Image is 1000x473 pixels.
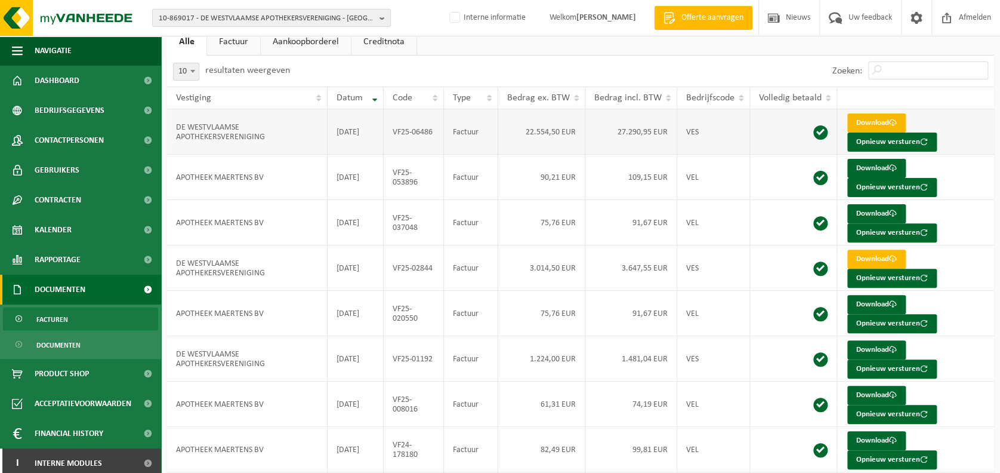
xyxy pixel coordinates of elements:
button: 10-869017 - DE WESTVLAAMSE APOTHEKERSVERENIGING - [GEOGRAPHIC_DATA] [152,9,391,27]
a: Download [847,340,906,360]
span: Contactpersonen [35,125,104,155]
td: VES [677,109,750,155]
a: Download [847,431,906,450]
a: Download [847,159,906,178]
a: Documenten [3,333,158,356]
span: Acceptatievoorwaarden [35,389,131,419]
a: Download [847,386,906,405]
td: DE WESTVLAAMSE APOTHEKERSVERENIGING [167,245,328,291]
td: VF25-020550 [384,291,444,336]
td: [DATE] [328,109,384,155]
td: VES [677,245,750,291]
td: APOTHEEK MAERTENS BV [167,427,328,472]
td: [DATE] [328,382,384,427]
td: Factuur [444,382,498,427]
td: VEL [677,427,750,472]
td: [DATE] [328,155,384,200]
td: VF25-02844 [384,245,444,291]
a: Alle [167,28,206,56]
td: 3.647,55 EUR [585,245,677,291]
td: 90,21 EUR [498,155,585,200]
span: Bedrijfscode [686,93,734,103]
span: Rapportage [35,245,81,275]
span: Facturen [36,308,68,331]
span: Datum [337,93,363,103]
td: VF25-008016 [384,382,444,427]
button: Opnieuw versturen [847,450,937,469]
td: APOTHEEK MAERTENS BV [167,291,328,336]
td: Factuur [444,155,498,200]
td: APOTHEEK MAERTENS BV [167,382,328,427]
a: Creditnota [351,28,416,56]
td: 82,49 EUR [498,427,585,472]
td: VF25-01192 [384,336,444,382]
td: [DATE] [328,200,384,245]
td: 22.554,50 EUR [498,109,585,155]
td: 109,15 EUR [585,155,677,200]
span: Offerte aanvragen [678,12,746,24]
td: APOTHEEK MAERTENS BV [167,200,328,245]
a: Aankoopborderel [261,28,351,56]
td: [DATE] [328,427,384,472]
td: Factuur [444,336,498,382]
td: VEL [677,200,750,245]
span: Gebruikers [35,155,79,185]
span: Documenten [35,275,85,305]
span: 10 [173,63,199,81]
td: [DATE] [328,291,384,336]
span: Dashboard [35,66,79,96]
a: Download [847,295,906,314]
span: Bedrag ex. BTW [507,93,570,103]
span: Type [453,93,471,103]
td: [DATE] [328,336,384,382]
td: VF25-053896 [384,155,444,200]
span: Bedrag incl. BTW [594,93,662,103]
td: APOTHEEK MAERTENS BV [167,155,328,200]
span: Contracten [35,185,81,215]
td: DE WESTVLAAMSE APOTHEKERSVERENIGING [167,336,328,382]
button: Opnieuw versturen [847,269,937,288]
strong: [PERSON_NAME] [576,13,636,22]
td: 27.290,95 EUR [585,109,677,155]
td: 91,67 EUR [585,291,677,336]
td: 74,19 EUR [585,382,677,427]
span: 10 [174,63,199,80]
a: Download [847,204,906,223]
a: Factuur [207,28,260,56]
span: Code [393,93,412,103]
td: Factuur [444,200,498,245]
td: Factuur [444,291,498,336]
td: Factuur [444,245,498,291]
label: resultaten weergeven [205,66,290,75]
td: Factuur [444,427,498,472]
span: Bedrijfsgegevens [35,96,104,125]
span: Financial History [35,419,103,449]
button: Opnieuw versturen [847,360,937,379]
button: Opnieuw versturen [847,133,937,152]
td: [DATE] [328,245,384,291]
td: 75,76 EUR [498,291,585,336]
label: Interne informatie [447,9,526,27]
td: 61,31 EUR [498,382,585,427]
td: VEL [677,382,750,427]
button: Opnieuw versturen [847,314,937,333]
a: Download [847,113,906,133]
span: Volledig betaald [759,93,822,103]
a: Offerte aanvragen [654,6,752,30]
a: Facturen [3,308,158,330]
td: VF25-06486 [384,109,444,155]
td: 75,76 EUR [498,200,585,245]
a: Download [847,250,906,269]
td: VF24-178180 [384,427,444,472]
td: 3.014,50 EUR [498,245,585,291]
span: 10-869017 - DE WESTVLAAMSE APOTHEKERSVERENIGING - [GEOGRAPHIC_DATA] [159,10,375,27]
td: 91,67 EUR [585,200,677,245]
label: Zoeken: [832,66,862,76]
span: Vestiging [176,93,211,103]
td: VEL [677,291,750,336]
button: Opnieuw versturen [847,405,937,424]
td: 1.224,00 EUR [498,336,585,382]
span: Navigatie [35,36,72,66]
button: Opnieuw versturen [847,178,937,197]
span: Product Shop [35,359,89,389]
